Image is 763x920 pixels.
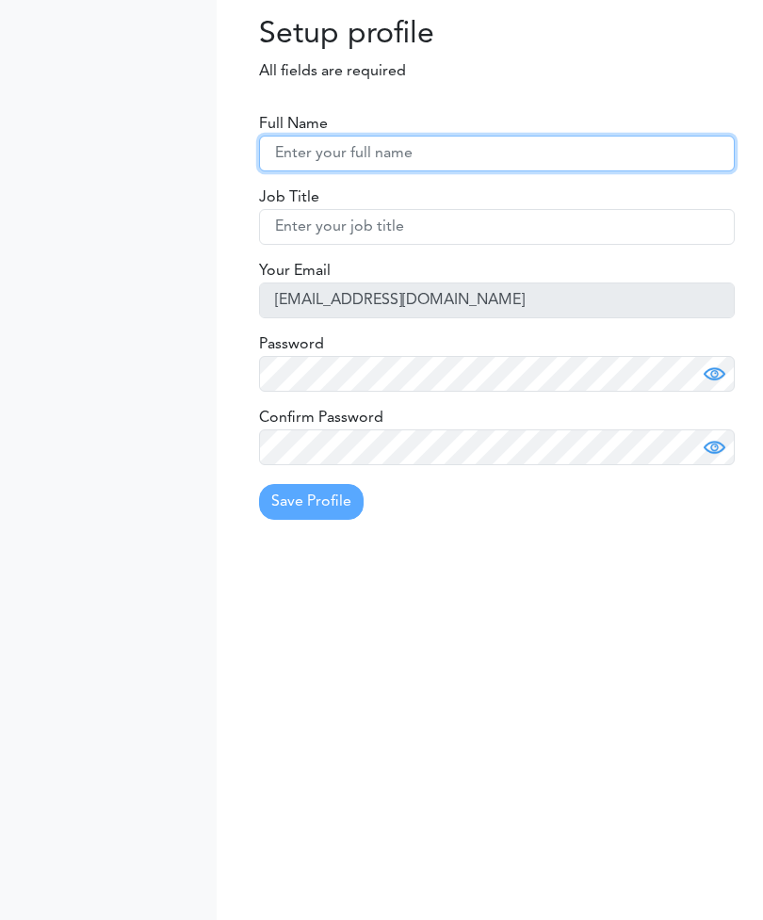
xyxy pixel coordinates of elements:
[231,17,567,53] h2: Setup profile
[259,209,735,245] input: Enter your job title
[259,113,328,136] label: Full Name
[704,363,725,385] img: hiddeneye.png
[259,260,331,282] label: Your Email
[704,437,725,459] img: hiddeneye.png
[231,60,567,83] p: All fields are required
[259,282,735,318] input: Enter your email address
[259,136,735,171] input: Enter your full name
[259,333,324,356] label: Password
[259,484,364,520] button: Save Profile
[259,186,319,209] label: Job Title
[259,407,383,429] label: Confirm Password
